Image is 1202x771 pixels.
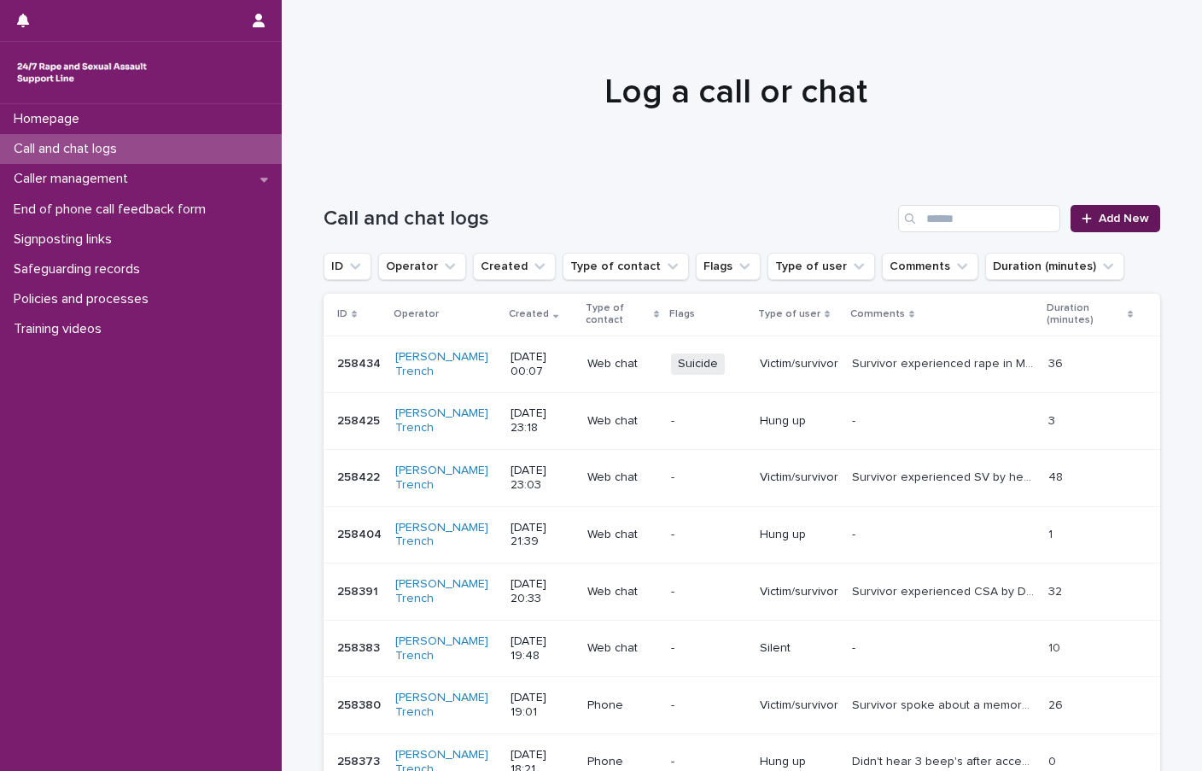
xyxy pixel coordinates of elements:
p: - [671,585,746,599]
p: 48 [1048,467,1066,485]
p: Flags [669,305,695,324]
p: 258434 [337,353,384,371]
tr: 258380258380 [PERSON_NAME] Trench [DATE] 19:01Phone-Victim/survivorSurvivor spoke about a memory ... [324,677,1160,734]
p: 36 [1048,353,1066,371]
span: Add New [1099,213,1149,225]
p: [DATE] 19:01 [511,691,573,720]
p: Caller management [7,171,142,187]
tr: 258434258434 [PERSON_NAME] Trench [DATE] 00:07Web chatSuicideVictim/survivorSurvivor experienced ... [324,336,1160,393]
p: - [671,698,746,713]
a: [PERSON_NAME] Trench [395,350,497,379]
p: Survivor experienced CSA by Dad (went to prison after legal action). Explored feelings and discus... [852,581,1038,599]
p: Phone [587,755,657,769]
h1: Call and chat logs [324,207,891,231]
a: [PERSON_NAME] Trench [395,521,497,550]
p: 10 [1048,638,1064,656]
a: [PERSON_NAME] Trench [395,634,497,663]
p: 258373 [337,751,383,769]
tr: 258383258383 [PERSON_NAME] Trench [DATE] 19:48Web chat-Silent-- 1010 [324,620,1160,677]
p: Safeguarding records [7,261,154,277]
tr: 258425258425 [PERSON_NAME] Trench [DATE] 23:18Web chat-Hung up-- 33 [324,393,1160,450]
p: - [671,755,746,769]
p: 258422 [337,467,383,485]
p: 1 [1048,524,1056,542]
p: Didn't hear 3 beep's after accepting call. [852,751,1038,769]
p: Survivor experienced SV by her Dad and abuse by Mum. Discussed impact of abuse and relationship w... [852,467,1038,485]
tr: 258422258422 [PERSON_NAME] Trench [DATE] 23:03Web chat-Victim/survivorSurvivor experienced SV by ... [324,449,1160,506]
p: 258425 [337,411,383,429]
p: Policies and processes [7,291,162,307]
p: - [671,641,746,656]
p: Hung up [760,755,838,769]
p: Type of user [758,305,820,324]
p: - [671,470,746,485]
p: [DATE] 20:33 [511,577,573,606]
a: [PERSON_NAME] Trench [395,406,497,435]
p: Training videos [7,321,115,337]
p: Created [509,305,549,324]
p: Web chat [587,528,657,542]
p: - [852,638,859,656]
span: Suicide [671,353,725,375]
button: Type of user [767,253,875,280]
p: - [852,524,859,542]
a: [PERSON_NAME] Trench [395,577,497,606]
p: Victim/survivor [760,698,838,713]
p: 3 [1048,411,1059,429]
p: [DATE] 23:18 [511,406,573,435]
p: Web chat [587,641,657,656]
p: Web chat [587,585,657,599]
p: Comments [850,305,905,324]
p: Victim/survivor [760,357,838,371]
p: 26 [1048,695,1066,713]
p: Victim/survivor [760,470,838,485]
p: Hung up [760,528,838,542]
p: - [671,528,746,542]
p: 0 [1048,751,1059,769]
p: Survivor spoke about a memory of an experience of SV by their Dad as a child. Discussed the impac... [852,695,1038,713]
img: rhQMoQhaT3yELyF149Cw [14,55,150,90]
p: 258380 [337,695,384,713]
p: Operator [394,305,439,324]
p: Phone [587,698,657,713]
p: Web chat [587,470,657,485]
p: Type of contact [586,299,650,330]
button: Comments [882,253,978,280]
p: [DATE] 19:48 [511,634,573,663]
p: Web chat [587,357,657,371]
a: Add New [1071,205,1160,232]
tr: 258391258391 [PERSON_NAME] Trench [DATE] 20:33Web chat-Victim/survivorSurvivor experienced CSA by... [324,564,1160,621]
p: Homepage [7,111,93,127]
button: Operator [378,253,466,280]
p: End of phone call feedback form [7,202,219,218]
p: Signposting links [7,231,125,248]
p: Hung up [760,414,838,429]
p: ID [337,305,347,324]
p: Web chat [587,414,657,429]
p: [DATE] 00:07 [511,350,573,379]
p: - [671,414,746,429]
p: Silent [760,641,838,656]
p: 258391 [337,581,382,599]
p: - [852,411,859,429]
p: [DATE] 23:03 [511,464,573,493]
h1: Log a call or chat [318,72,1154,113]
p: Call and chat logs [7,141,131,157]
p: Duration (minutes) [1047,299,1123,330]
input: Search [898,205,1060,232]
button: Duration (minutes) [985,253,1124,280]
p: 32 [1048,581,1065,599]
p: [DATE] 21:39 [511,521,573,550]
a: [PERSON_NAME] Trench [395,691,497,720]
p: Survivor experienced rape in May by male friend of friend, resulting in bruising and bleeding. Ex... [852,353,1038,371]
a: [PERSON_NAME] Trench [395,464,497,493]
p: Victim/survivor [760,585,838,599]
button: Flags [696,253,761,280]
button: ID [324,253,371,280]
p: 258404 [337,524,385,542]
p: 258383 [337,638,383,656]
tr: 258404258404 [PERSON_NAME] Trench [DATE] 21:39Web chat-Hung up-- 11 [324,506,1160,564]
button: Created [473,253,556,280]
button: Type of contact [563,253,689,280]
